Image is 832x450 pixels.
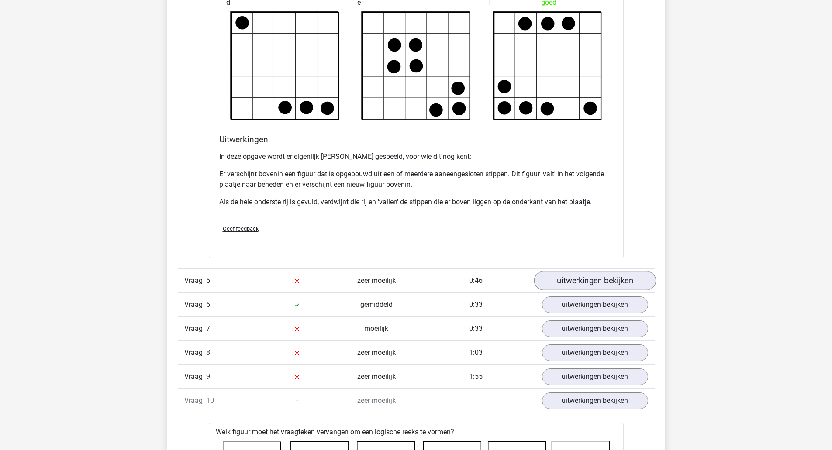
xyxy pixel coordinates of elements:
span: 0:33 [469,300,483,309]
span: 10 [206,396,214,405]
span: 5 [206,276,210,285]
span: zeer moeilijk [357,396,396,405]
span: gemiddeld [360,300,393,309]
p: Als de hele onderste rij is gevuld, verdwijnt die rij en 'vallen' de stippen die er boven liggen ... [219,197,613,207]
span: 6 [206,300,210,309]
span: Vraag [184,275,206,286]
span: Vraag [184,395,206,406]
a: uitwerkingen bekijken [542,344,648,361]
span: 0:46 [469,276,483,285]
span: zeer moeilijk [357,372,396,381]
span: 7 [206,324,210,333]
span: moeilijk [364,324,388,333]
a: uitwerkingen bekijken [542,320,648,337]
span: Vraag [184,347,206,358]
span: 1:55 [469,372,483,381]
p: In deze opgave wordt er eigenlijk [PERSON_NAME] gespeeld, voor wie dit nog kent: [219,151,613,162]
span: Geef feedback [223,226,259,232]
span: 0:33 [469,324,483,333]
span: Vraag [184,371,206,382]
p: Er verschijnt bovenin een figuur dat is opgebouwd uit een of meerdere aaneengesloten stippen. Dit... [219,169,613,190]
span: zeer moeilijk [357,276,396,285]
span: Vraag [184,323,206,334]
span: 9 [206,372,210,381]
a: uitwerkingen bekijken [534,271,656,290]
span: 8 [206,348,210,357]
span: zeer moeilijk [357,348,396,357]
span: Vraag [184,299,206,310]
div: - [257,395,337,406]
h4: Uitwerkingen [219,134,613,144]
span: 1:03 [469,348,483,357]
a: uitwerkingen bekijken [542,368,648,385]
a: uitwerkingen bekijken [542,392,648,409]
a: uitwerkingen bekijken [542,296,648,313]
